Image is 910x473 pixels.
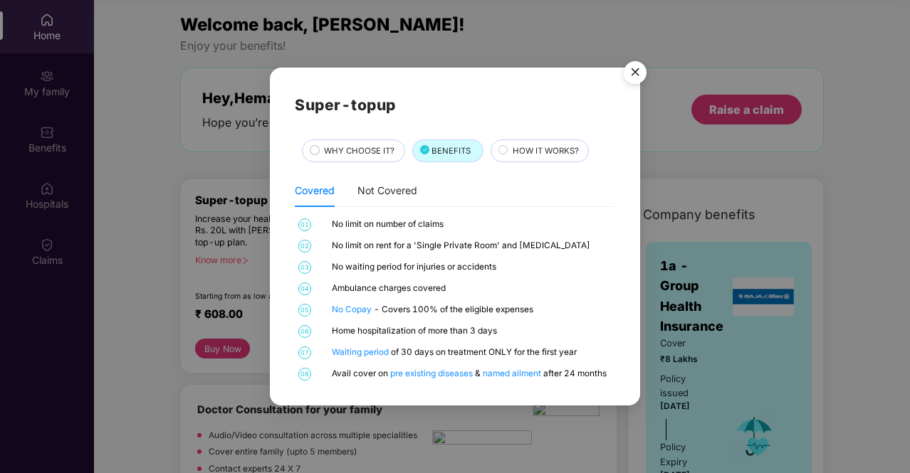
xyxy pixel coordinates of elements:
[357,183,417,198] div: Not Covered
[615,55,655,95] img: svg+xml;base64,PHN2ZyB4bWxucz0iaHR0cDovL3d3dy53My5vcmcvMjAwMC9zdmciIHdpZHRoPSI1NiIgaGVpZ2h0PSI1Ni...
[332,368,612,381] div: Avail cover on & after 24 months
[295,183,335,198] div: Covered
[298,282,311,295] span: 04
[332,240,612,253] div: No limit on rent for a 'Single Private Room' and [MEDICAL_DATA]
[298,218,311,231] span: 01
[332,304,612,317] div: - Covers 100% of the eligible expenses
[332,218,612,231] div: No limit on number of claims
[298,261,311,274] span: 03
[332,325,612,338] div: Home hospitalization of more than 3 days
[295,93,615,117] h2: Super-topup
[332,346,612,359] div: of 30 days on treatment ONLY for the first year
[390,368,475,378] a: pre existing diseases
[615,54,654,92] button: Close
[332,261,612,274] div: No waiting period for injuries or accidents
[298,304,311,317] span: 05
[432,144,471,157] span: BENEFITS
[332,304,374,314] a: No Copay
[332,347,391,357] a: Waiting period
[483,368,543,378] a: named ailment
[513,144,579,157] span: HOW IT WORKS?
[298,240,311,253] span: 02
[324,144,394,157] span: WHY CHOOSE IT?
[298,346,311,359] span: 07
[332,282,612,295] div: Ambulance charges covered
[298,325,311,338] span: 06
[298,368,311,381] span: 08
